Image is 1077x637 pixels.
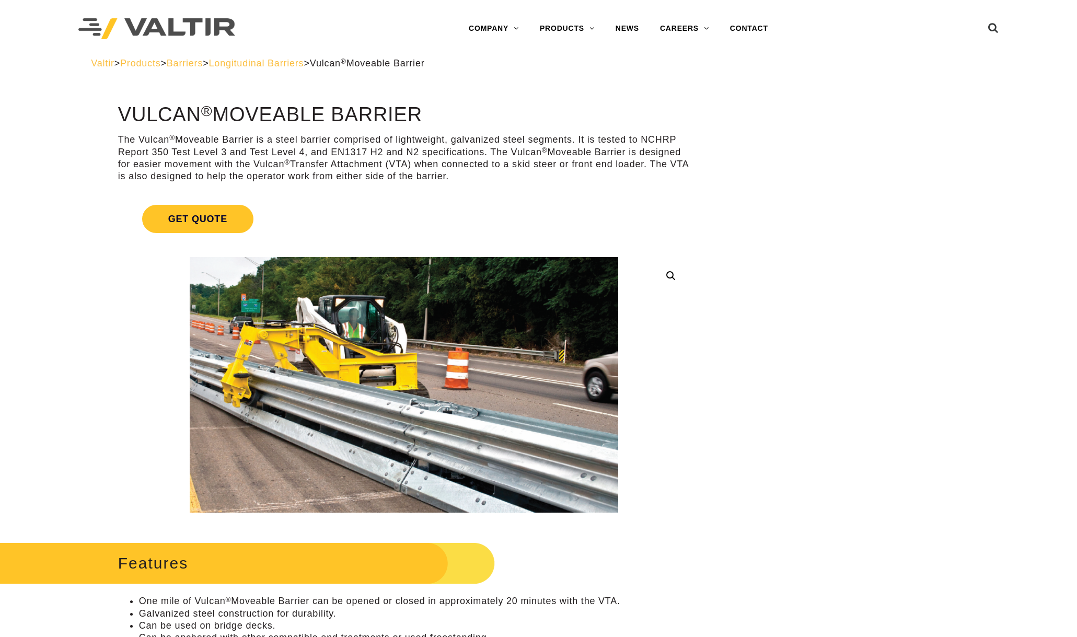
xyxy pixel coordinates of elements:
[284,158,290,166] sup: ®
[341,57,346,65] sup: ®
[91,58,114,68] a: Valtir
[118,104,690,126] h1: Vulcan Moveable Barrier
[542,146,548,154] sup: ®
[650,18,720,39] a: CAREERS
[139,608,690,620] li: Galvanized steel construction for durability.
[167,58,203,68] a: Barriers
[78,18,235,40] img: Valtir
[209,58,304,68] a: Longitudinal Barriers
[720,18,779,39] a: CONTACT
[226,596,231,604] sup: ®
[118,192,690,246] a: Get Quote
[605,18,650,39] a: NEWS
[142,205,253,233] span: Get Quote
[139,620,690,632] li: Can be used on bridge decks.
[120,58,160,68] a: Products
[169,134,175,142] sup: ®
[201,102,213,119] sup: ®
[458,18,529,39] a: COMPANY
[91,57,986,70] div: > > > >
[118,134,690,183] p: The Vulcan Moveable Barrier is a steel barrier comprised of lightweight, galvanized steel segment...
[139,595,690,607] li: One mile of Vulcan Moveable Barrier can be opened or closed in approximately 20 minutes with the ...
[529,18,605,39] a: PRODUCTS
[310,58,425,68] span: Vulcan Moveable Barrier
